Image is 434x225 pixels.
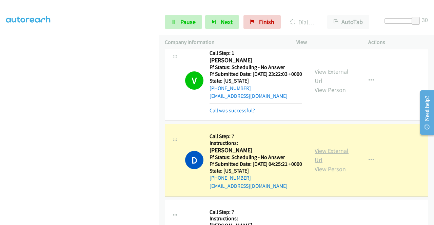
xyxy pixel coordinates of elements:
h5: Ff Status: Scheduling - No Answer [210,64,302,71]
p: Actions [368,38,428,46]
h5: Ff Submitted Date: [DATE] 23:22:03 +0000 [210,71,302,77]
a: View External Url [315,147,349,164]
button: AutoTab [327,15,369,29]
a: [PHONE_NUMBER] [210,85,251,91]
a: View External Url [315,68,349,85]
span: Finish [259,18,274,26]
a: [EMAIL_ADDRESS][DOMAIN_NAME] [210,183,288,189]
p: Company Information [165,38,284,46]
a: View Person [315,86,346,94]
h5: State: [US_STATE] [210,167,302,174]
span: Next [221,18,233,26]
iframe: Resource Center [415,86,434,139]
h5: Instructions: [210,215,302,222]
h5: Call Step: 7 [210,209,302,216]
h1: V [185,71,203,90]
a: Finish [243,15,281,29]
div: 30 [422,15,428,24]
p: Dialing [PERSON_NAME] [290,18,315,27]
h1: D [185,151,203,169]
button: Next [205,15,239,29]
a: Pause [165,15,202,29]
span: Pause [180,18,196,26]
h2: [PERSON_NAME] [210,147,300,154]
h5: Instructions: [210,140,302,147]
h5: Ff Submitted Date: [DATE] 04:25:21 +0000 [210,161,302,167]
h5: State: [US_STATE] [210,77,302,84]
a: [PHONE_NUMBER] [210,175,251,181]
a: View Person [315,165,346,173]
h2: [PERSON_NAME] [210,57,300,64]
h5: Ff Status: Scheduling - No Answer [210,154,302,161]
h5: Call Step: 1 [210,50,302,57]
h5: Call Step: 7 [210,133,302,140]
a: Call was successful? [210,107,255,114]
p: View [296,38,356,46]
a: [EMAIL_ADDRESS][DOMAIN_NAME] [210,93,288,99]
